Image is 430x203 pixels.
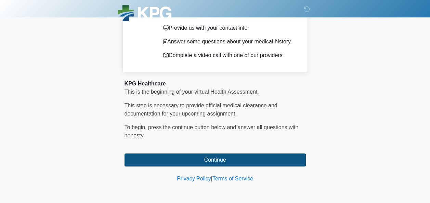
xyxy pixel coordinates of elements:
[118,5,171,23] img: KPG Healthcare Logo
[125,124,299,138] span: To begin, ﻿﻿﻿﻿﻿﻿﻿﻿﻿﻿﻿﻿﻿﻿﻿﻿﻿press the continue button below and answer all questions with honesty.
[125,153,306,166] button: Continue
[125,103,277,117] span: This step is necessary to provide official medical clearance and documentation for your upcoming ...
[211,176,212,181] a: |
[125,89,259,95] span: This is the beginning of your virtual Health Assessment.
[177,176,211,181] a: Privacy Policy
[212,176,253,181] a: Terms of Service
[163,51,296,59] p: Complete a video call with one of our providers
[163,38,296,46] p: Answer some questions about your medical history
[125,80,306,88] div: KPG Healthcare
